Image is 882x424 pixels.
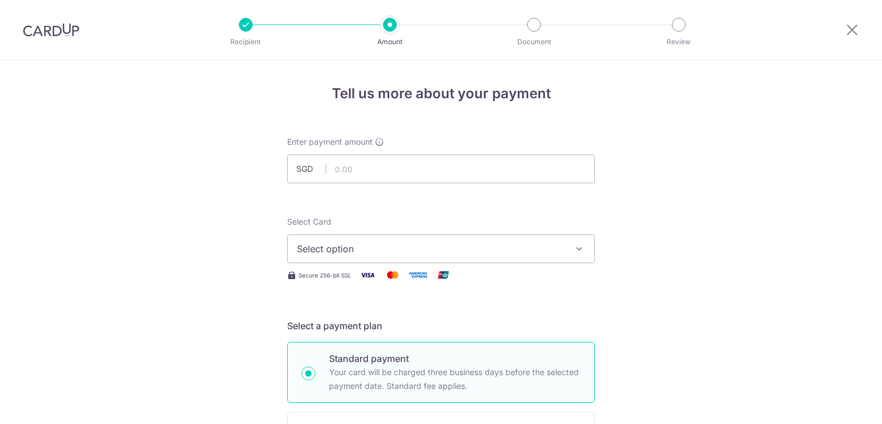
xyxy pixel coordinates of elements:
[287,155,595,183] input: 0.00
[287,217,331,226] span: translation missing: en.payables.payment_networks.credit_card.summary.labels.select_card
[23,23,79,37] img: CardUp
[381,268,404,282] img: Mastercard
[287,136,373,148] span: Enter payment amount
[287,234,595,263] button: Select option
[329,365,581,393] p: Your card will be charged three business days before the selected payment date. Standard fee appl...
[356,268,379,282] img: Visa
[492,36,577,48] p: Document
[347,36,432,48] p: Amount
[329,352,581,365] p: Standard payment
[407,268,430,282] img: American Express
[808,390,871,418] iframe: Opens a widget where you can find more information
[203,36,288,48] p: Recipient
[287,319,595,333] h5: Select a payment plan
[636,36,721,48] p: Review
[299,271,351,280] span: Secure 256-bit SSL
[287,83,595,104] h4: Tell us more about your payment
[297,242,564,256] span: Select option
[432,268,455,282] img: Union Pay
[296,163,326,175] span: SGD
